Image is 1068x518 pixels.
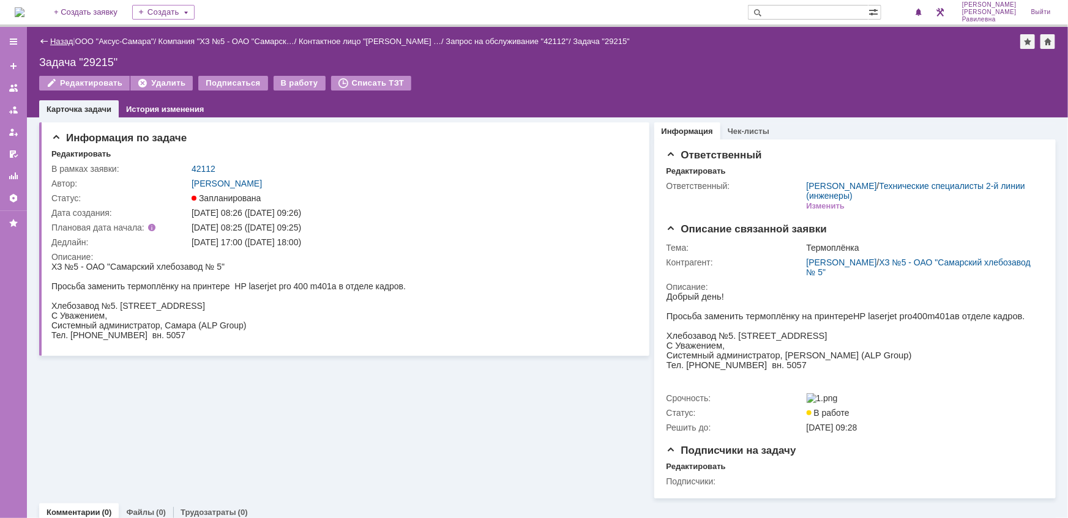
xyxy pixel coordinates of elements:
[667,462,726,472] div: Редактировать
[233,20,246,29] span: pro
[807,201,845,211] div: Изменить
[807,257,1031,277] a: ХЗ №5 - ОАО "Самарский хлебозавод № 5"
[192,223,631,232] div: [DATE] 08:25 ([DATE] 09:25)
[15,7,24,17] img: logo
[198,59,215,68] span: ALP
[962,1,1017,9] span: [PERSON_NAME]
[868,6,881,17] span: Расширенный поиск
[156,508,166,517] div: (0)
[75,37,154,46] a: ООО "Аксус-Самара"
[667,149,762,161] span: Ответственный
[283,20,288,29] span: a
[51,252,633,262] div: Описание:
[807,181,877,191] a: [PERSON_NAME]
[202,20,231,29] span: laserjet
[51,149,111,159] div: Редактировать
[446,37,573,46] div: /
[4,122,23,142] a: Мои заявки
[667,257,804,267] div: Контрагент:
[1020,34,1035,49] div: Добавить в избранное
[728,127,769,136] a: Чек-листы
[102,508,112,517] div: (0)
[126,508,154,517] a: Файлы
[51,193,189,203] div: Статус:
[667,243,804,253] div: Тема:
[159,37,299,46] div: /
[51,132,187,144] span: Информация по задаче
[807,243,1037,253] div: Термоплёнка
[807,257,1037,277] div: /
[15,7,24,17] a: Перейти на домашнюю страницу
[75,37,159,46] div: /
[238,508,248,517] div: (0)
[132,5,195,20] div: Создать
[4,100,23,120] a: Заявки в моей ответственности
[667,476,804,486] div: Подписчики:
[51,208,189,218] div: Дата создания:
[47,508,100,517] a: Комментарии
[4,56,23,76] a: Создать заявку
[667,282,1040,292] div: Описание:
[807,393,838,403] img: 1.png
[47,105,111,114] a: Карточка задачи
[192,208,631,218] div: [DATE] 08:26 ([DATE] 09:26)
[126,105,204,114] a: История изменения
[192,179,262,188] a: [PERSON_NAME]
[662,127,713,136] a: Информация
[962,9,1017,16] span: [PERSON_NAME]
[667,181,804,191] div: Ответственный:
[667,445,796,456] span: Подписчики на задачу
[51,179,189,188] div: Автор:
[181,508,236,517] a: Трудозатраты
[807,181,1037,201] div: /
[667,423,804,432] div: Решить до:
[4,78,23,98] a: Заявки на командах
[1040,34,1055,49] div: Сделать домашней страницей
[4,166,23,186] a: Отчеты
[39,56,1056,68] div: Задача "29215"
[667,408,804,418] div: Статус:
[192,237,631,247] div: [DATE] 17:00 ([DATE] 18:00)
[667,223,827,235] span: Описание связанной заявки
[50,37,73,46] a: Назад
[192,193,261,203] span: Запланирована
[159,37,294,46] a: Компания "ХЗ №5 - ОАО "Самарск…
[446,37,569,46] a: Запрос на обслуживание "42112"
[51,164,189,174] div: В рамках заявки:
[933,5,947,20] a: Перейти в интерфейс администратора
[4,188,23,208] a: Настройки
[807,257,877,267] a: [PERSON_NAME]
[299,37,446,46] div: /
[299,37,441,46] a: Контактное лицо "[PERSON_NAME] …
[51,223,174,232] div: Плановая дата начала:
[667,393,804,403] div: Срочность:
[4,144,23,164] a: Мои согласования
[242,59,245,68] span: )
[807,181,1025,201] a: Технические специалисты 2-й линии (инженеры)
[807,423,857,432] span: [DATE] 09:28
[667,166,726,176] div: Редактировать
[51,237,189,247] div: Дедлайн:
[192,164,215,174] a: 42112
[807,408,850,418] span: В работе
[261,20,269,29] span: m
[962,16,1017,23] span: Равилевна
[73,36,75,45] div: |
[187,20,199,29] span: HP
[217,59,242,68] span: Group
[573,37,630,46] div: Задача "29215"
